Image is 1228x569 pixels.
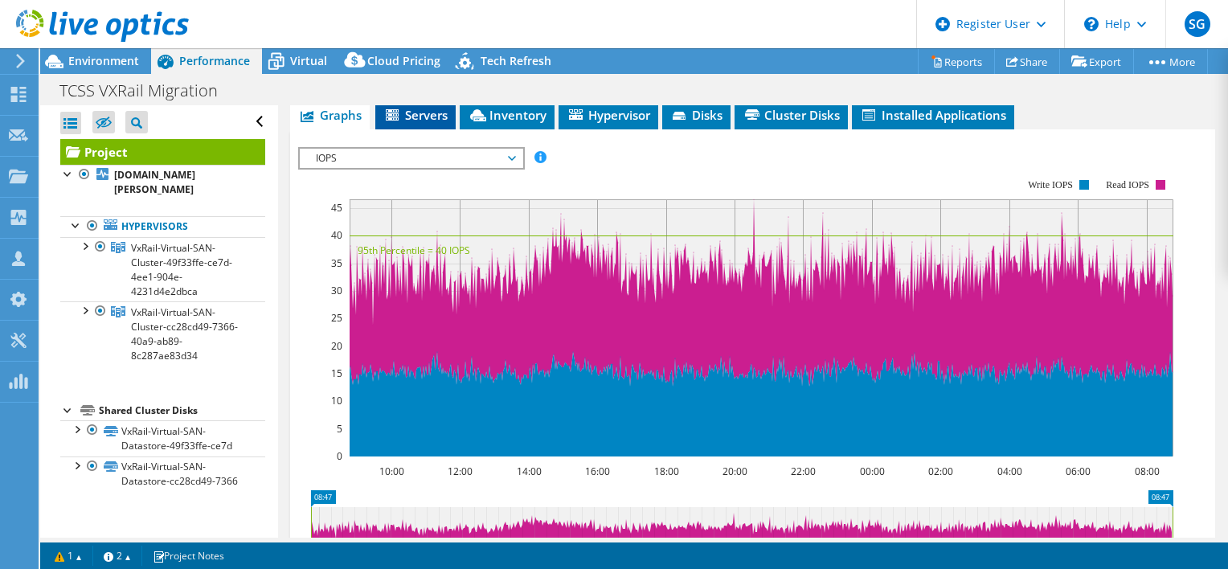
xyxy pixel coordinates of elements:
[997,465,1021,478] text: 04:00
[308,149,514,168] span: IOPS
[584,465,609,478] text: 16:00
[43,546,93,566] a: 1
[99,401,265,420] div: Shared Cluster Disks
[60,216,265,237] a: Hypervisors
[383,107,448,123] span: Servers
[131,241,232,298] span: VxRail-Virtual-SAN-Cluster-49f33ffe-ce7d-4ee1-904e-4231d4e2dbca
[481,53,551,68] span: Tech Refresh
[60,237,265,301] a: VxRail-Virtual-SAN-Cluster-49f33ffe-ce7d-4ee1-904e-4231d4e2dbca
[298,107,362,123] span: Graphs
[1133,49,1208,74] a: More
[331,284,342,297] text: 30
[379,465,403,478] text: 10:00
[994,49,1060,74] a: Share
[60,456,265,492] a: VxRail-Virtual-SAN-Datastore-cc28cd49-7366
[179,53,250,68] span: Performance
[468,107,546,123] span: Inventory
[60,139,265,165] a: Project
[1084,17,1099,31] svg: \n
[1059,49,1134,74] a: Export
[516,465,541,478] text: 14:00
[331,228,342,242] text: 40
[367,53,440,68] span: Cloud Pricing
[331,394,342,407] text: 10
[358,244,470,257] text: 95th Percentile = 40 IOPS
[1134,465,1159,478] text: 08:00
[790,465,815,478] text: 22:00
[131,305,238,362] span: VxRail-Virtual-SAN-Cluster-cc28cd49-7366-40a9-ab89-8c287ae83d34
[114,168,195,196] b: [DOMAIN_NAME][PERSON_NAME]
[722,465,747,478] text: 20:00
[331,366,342,380] text: 15
[653,465,678,478] text: 18:00
[331,311,342,325] text: 25
[918,49,995,74] a: Reports
[860,107,1006,123] span: Installed Applications
[68,53,139,68] span: Environment
[447,465,472,478] text: 12:00
[859,465,884,478] text: 00:00
[331,339,342,353] text: 20
[60,301,265,366] a: VxRail-Virtual-SAN-Cluster-cc28cd49-7366-40a9-ab89-8c287ae83d34
[92,546,142,566] a: 2
[331,256,342,270] text: 35
[60,420,265,456] a: VxRail-Virtual-SAN-Datastore-49f33ffe-ce7d
[52,82,243,100] h1: TCSS VXRail Migration
[1028,179,1073,190] text: Write IOPS
[337,422,342,436] text: 5
[1185,11,1210,37] span: SG
[743,107,840,123] span: Cluster Disks
[331,201,342,215] text: 45
[1065,465,1090,478] text: 06:00
[567,107,650,123] span: Hypervisor
[670,107,722,123] span: Disks
[290,53,327,68] span: Virtual
[1106,179,1149,190] text: Read IOPS
[337,449,342,463] text: 0
[927,465,952,478] text: 02:00
[60,165,265,200] a: [DOMAIN_NAME][PERSON_NAME]
[141,546,235,566] a: Project Notes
